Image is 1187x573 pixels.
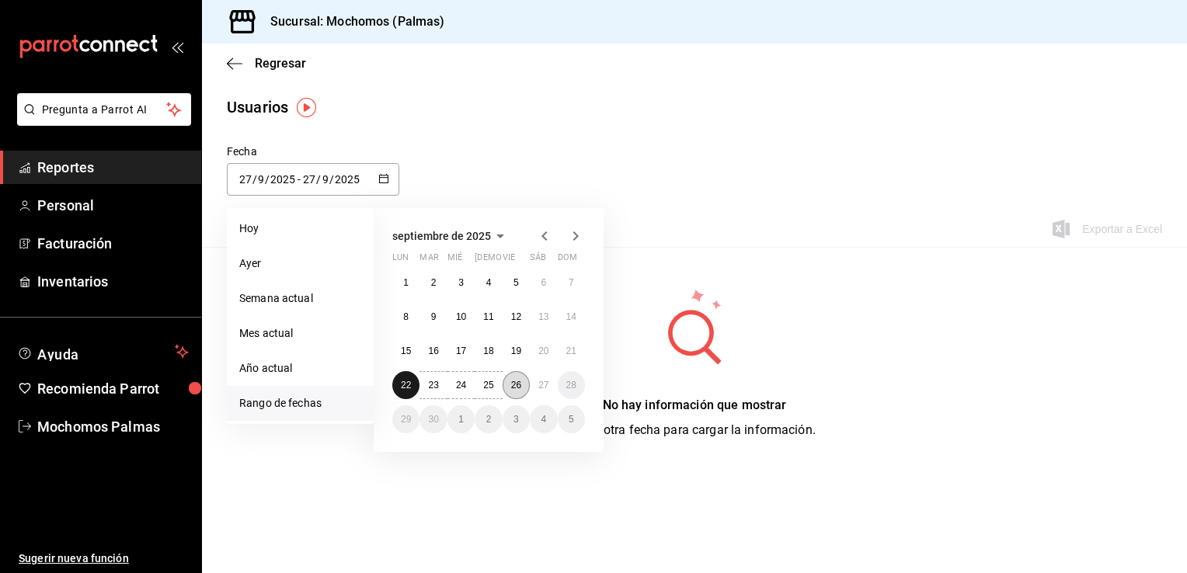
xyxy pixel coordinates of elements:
[503,371,530,399] button: 26 de septiembre de 2025
[297,98,316,117] img: Tooltip marker
[486,414,492,425] abbr: 2 de octubre de 2025
[419,337,447,365] button: 16 de septiembre de 2025
[538,346,548,356] abbr: 20 de septiembre de 2025
[428,380,438,391] abbr: 23 de septiembre de 2025
[503,269,530,297] button: 5 de septiembre de 2025
[392,371,419,399] button: 22 de septiembre de 2025
[475,405,502,433] button: 2 de octubre de 2025
[483,346,493,356] abbr: 18 de septiembre de 2025
[392,227,510,245] button: septiembre de 2025
[558,269,585,297] button: 7 de septiembre de 2025
[475,337,502,365] button: 18 de septiembre de 2025
[475,371,502,399] button: 25 de septiembre de 2025
[298,173,301,186] span: -
[227,144,399,160] div: Fecha
[419,303,447,331] button: 9 de septiembre de 2025
[566,346,576,356] abbr: 21 de septiembre de 2025
[447,269,475,297] button: 3 de septiembre de 2025
[573,422,816,437] span: Elige otra fecha para cargar la información.
[227,56,306,71] button: Regresar
[530,269,557,297] button: 6 de septiembre de 2025
[17,93,191,126] button: Pregunta a Parrot AI
[392,337,419,365] button: 15 de septiembre de 2025
[42,102,167,118] span: Pregunta a Parrot AI
[392,303,419,331] button: 8 de septiembre de 2025
[447,371,475,399] button: 24 de septiembre de 2025
[503,337,530,365] button: 19 de septiembre de 2025
[428,346,438,356] abbr: 16 de septiembre de 2025
[419,269,447,297] button: 2 de septiembre de 2025
[503,405,530,433] button: 3 de octubre de 2025
[419,371,447,399] button: 23 de septiembre de 2025
[458,277,464,288] abbr: 3 de septiembre de 2025
[227,351,374,386] li: Año actual
[483,380,493,391] abbr: 25 de septiembre de 2025
[11,113,191,129] a: Pregunta a Parrot AI
[37,271,189,292] span: Inventarios
[419,405,447,433] button: 30 de septiembre de 2025
[431,277,437,288] abbr: 2 de septiembre de 2025
[447,405,475,433] button: 1 de octubre de 2025
[513,414,519,425] abbr: 3 de octubre de 2025
[270,173,296,186] input: Year
[530,252,546,269] abbr: sábado
[238,173,252,186] input: Day
[530,405,557,433] button: 4 de octubre de 2025
[475,252,566,269] abbr: jueves
[37,416,189,437] span: Mochomos Palmas
[334,173,360,186] input: Year
[37,378,189,399] span: Recomienda Parrot
[538,380,548,391] abbr: 27 de septiembre de 2025
[511,346,521,356] abbr: 19 de septiembre de 2025
[530,303,557,331] button: 13 de septiembre de 2025
[322,173,329,186] input: Month
[255,56,306,71] span: Regresar
[447,303,475,331] button: 10 de septiembre de 2025
[486,277,492,288] abbr: 4 de septiembre de 2025
[573,396,816,415] div: No hay información que mostrar
[569,277,574,288] abbr: 7 de septiembre de 2025
[558,405,585,433] button: 5 de octubre de 2025
[392,269,419,297] button: 1 de septiembre de 2025
[483,311,493,322] abbr: 11 de septiembre de 2025
[456,346,466,356] abbr: 17 de septiembre de 2025
[401,414,411,425] abbr: 29 de septiembre de 2025
[419,252,438,269] abbr: martes
[227,281,374,316] li: Semana actual
[257,173,265,186] input: Month
[456,311,466,322] abbr: 10 de septiembre de 2025
[538,311,548,322] abbr: 13 de septiembre de 2025
[37,233,189,254] span: Facturación
[569,414,574,425] abbr: 5 de octubre de 2025
[403,311,409,322] abbr: 8 de septiembre de 2025
[252,173,257,186] span: /
[403,277,409,288] abbr: 1 de septiembre de 2025
[329,173,334,186] span: /
[265,173,270,186] span: /
[456,380,466,391] abbr: 24 de septiembre de 2025
[37,342,169,361] span: Ayuda
[503,303,530,331] button: 12 de septiembre de 2025
[530,337,557,365] button: 20 de septiembre de 2025
[541,414,546,425] abbr: 4 de octubre de 2025
[37,195,189,216] span: Personal
[227,95,288,119] div: Usuarios
[392,230,491,242] span: septiembre de 2025
[401,346,411,356] abbr: 15 de septiembre de 2025
[447,252,462,269] abbr: miércoles
[475,269,502,297] button: 4 de septiembre de 2025
[227,386,374,421] li: Rango de fechas
[258,12,445,31] h3: Sucursal: Mochomos (Palmas)
[530,371,557,399] button: 27 de septiembre de 2025
[392,405,419,433] button: 29 de septiembre de 2025
[458,414,464,425] abbr: 1 de octubre de 2025
[541,277,546,288] abbr: 6 de septiembre de 2025
[513,277,519,288] abbr: 5 de septiembre de 2025
[19,550,189,567] span: Sugerir nueva función
[431,311,437,322] abbr: 9 de septiembre de 2025
[503,252,515,269] abbr: viernes
[227,246,374,281] li: Ayer
[227,316,374,351] li: Mes actual
[428,414,438,425] abbr: 30 de septiembre de 2025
